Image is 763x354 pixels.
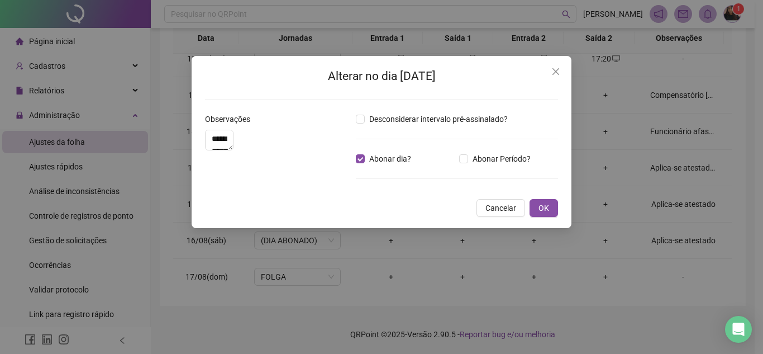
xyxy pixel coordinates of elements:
span: OK [538,202,549,214]
label: Observações [205,113,257,125]
button: Close [547,63,565,81]
span: Abonar Período? [468,153,535,165]
button: Cancelar [476,199,525,217]
button: OK [530,199,558,217]
div: Open Intercom Messenger [725,316,752,343]
span: close [551,67,560,76]
span: Desconsiderar intervalo pré-assinalado? [365,113,512,125]
h2: Alterar no dia [DATE] [205,67,558,86]
span: Abonar dia? [365,153,416,165]
span: Cancelar [485,202,516,214]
